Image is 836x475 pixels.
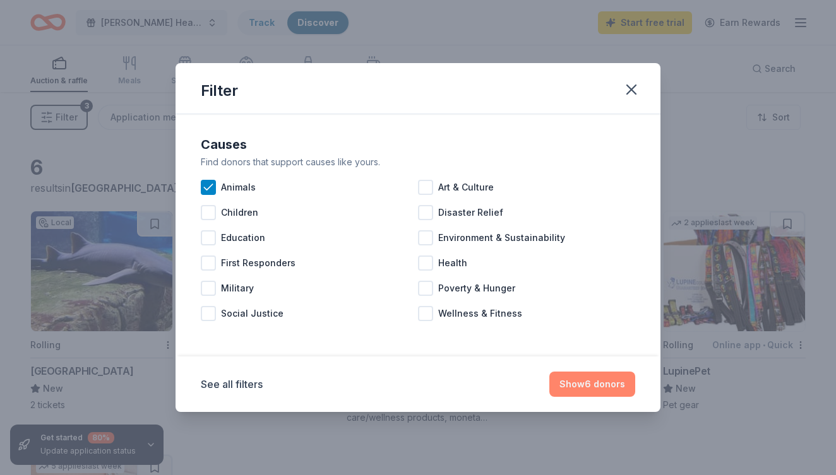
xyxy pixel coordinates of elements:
[221,255,296,271] span: First Responders
[221,281,254,296] span: Military
[221,230,265,245] span: Education
[438,230,565,245] span: Environment & Sustainability
[438,255,467,271] span: Health
[438,306,522,321] span: Wellness & Fitness
[438,281,515,296] span: Poverty & Hunger
[201,155,635,170] div: Find donors that support causes like yours.
[201,81,238,101] div: Filter
[549,372,635,397] button: Show6 donors
[201,377,263,392] button: See all filters
[221,306,284,321] span: Social Justice
[438,205,503,220] span: Disaster Relief
[221,180,256,195] span: Animals
[201,134,635,155] div: Causes
[438,180,494,195] span: Art & Culture
[221,205,258,220] span: Children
